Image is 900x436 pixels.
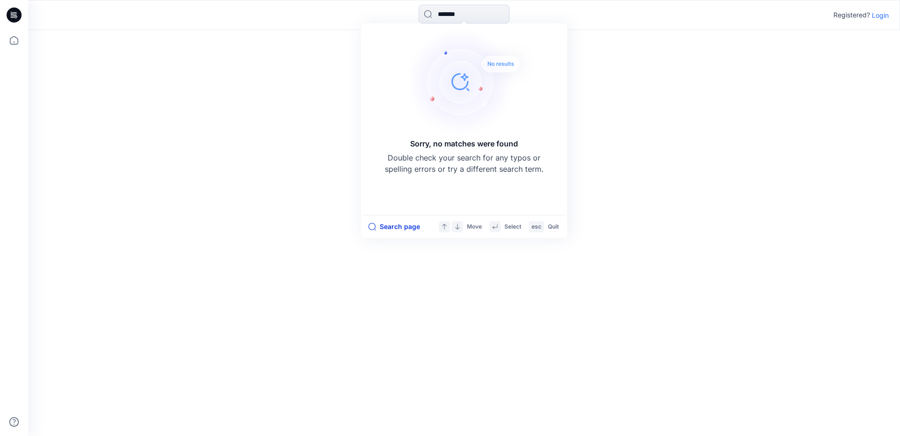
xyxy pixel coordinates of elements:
[872,10,889,20] p: Login
[833,9,870,21] p: Registered?
[368,221,420,232] button: Search page
[384,152,544,175] p: Double check your search for any typos or spelling errors or try a different search term.
[504,222,521,232] p: Select
[467,222,482,232] p: Move
[548,222,559,232] p: Quit
[410,138,518,149] h5: Sorry, no matches were found
[406,25,537,138] img: Sorry, no matches were found
[532,222,541,232] p: esc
